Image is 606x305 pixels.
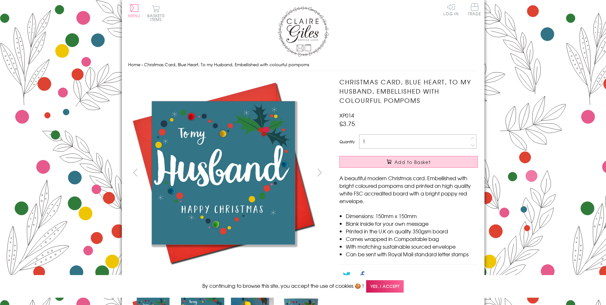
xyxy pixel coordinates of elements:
nav: breadcrumbs [128,58,478,71]
span: £3.75 [339,119,355,128]
span: Trade [468,3,481,16]
p: A beautiful modern Christmas card. Embellished with bright coloured pompoms and printed on high q... [339,174,478,205]
h1: Christmas Card, Blue Heart, To my Husband, Embellished with colourful pompoms [339,77,478,105]
li: Dimensions: 150mm x 150mm [346,212,478,220]
img: Claire Giles Greetings Cards [278,6,329,57]
span: Christmas Card, Blue Heart, To my Husband, Embellished with colourful pompoms [144,61,309,67]
button: prev [128,165,143,180]
button: next [312,165,327,180]
button: Menu [128,4,141,18]
a: Log In [443,3,459,16]
img: Christmas Card, Blue Heart, To my Husband, Embellished with colourful pompoms [327,77,518,268]
button: Add to Basket [339,156,478,168]
li: Comes wrapped in Compostable bag [346,235,478,243]
span: 0 items [150,13,165,22]
a: Trade [468,3,481,17]
li: Can be sent with Royal Mail standard letter stamps [346,250,478,258]
button: Basket0 items [147,5,165,21]
span: › [142,61,143,67]
span: XP014 [339,111,354,119]
span: Add to Basket [394,159,431,165]
img: Christmas Card, Blue Heart, To my Husband, Embellished with colourful pompoms [128,77,319,268]
label: Quantity [339,139,355,145]
li: Printed in the U.K on quality 350gsm board [346,227,478,235]
span: Menu [128,13,141,18]
li: With matching sustainable sourced envelope [346,243,478,250]
a: Home [128,61,140,67]
span: Yes, I accept [366,280,404,293]
li: Blank inside for your own message [346,220,478,227]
